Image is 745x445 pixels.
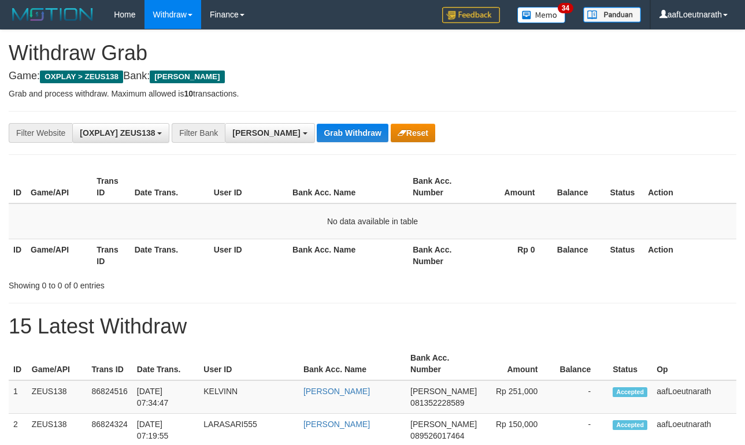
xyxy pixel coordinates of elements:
th: Bank Acc. Name [288,170,408,203]
span: Accepted [613,387,647,397]
th: Trans ID [92,239,129,272]
span: [PERSON_NAME] [232,128,300,138]
span: Copy 081352228589 to clipboard [410,398,464,407]
th: User ID [209,170,288,203]
th: Game/API [26,170,92,203]
th: Bank Acc. Number [408,239,474,272]
th: ID [9,170,26,203]
th: Action [643,239,736,272]
span: [OXPLAY] ZEUS138 [80,128,155,138]
td: 86824516 [87,380,132,414]
th: Bank Acc. Number [408,170,474,203]
th: Balance [553,239,606,272]
h4: Game: Bank: [9,71,736,82]
span: [PERSON_NAME] [410,387,477,396]
img: MOTION_logo.png [9,6,97,23]
td: 1 [9,380,27,414]
th: Bank Acc. Name [299,347,406,380]
span: [PERSON_NAME] [410,420,477,429]
th: Trans ID [92,170,129,203]
th: Op [652,347,736,380]
img: Feedback.jpg [442,7,500,23]
th: Balance [553,170,606,203]
th: Date Trans. [130,239,209,272]
td: Rp 251,000 [481,380,555,414]
span: 34 [558,3,573,13]
a: [PERSON_NAME] [303,387,370,396]
th: Action [643,170,736,203]
button: [PERSON_NAME] [225,123,314,143]
th: ID [9,239,26,272]
td: ZEUS138 [27,380,87,414]
img: panduan.png [583,7,641,23]
div: Showing 0 to 0 of 0 entries [9,275,302,291]
th: Game/API [26,239,92,272]
td: - [555,380,608,414]
div: Filter Website [9,123,72,143]
button: Reset [391,124,435,142]
th: Date Trans. [132,347,199,380]
button: [OXPLAY] ZEUS138 [72,123,169,143]
span: Accepted [613,420,647,430]
th: Amount [474,170,553,203]
th: Amount [481,347,555,380]
th: Balance [555,347,608,380]
a: [PERSON_NAME] [303,420,370,429]
th: Status [605,170,643,203]
td: KELVINN [199,380,299,414]
th: Status [605,239,643,272]
button: Grab Withdraw [317,124,388,142]
td: aafLoeutnarath [652,380,736,414]
strong: 10 [184,89,193,98]
th: Status [608,347,652,380]
td: [DATE] 07:34:47 [132,380,199,414]
span: Copy 089526017464 to clipboard [410,431,464,440]
img: Button%20Memo.svg [517,7,566,23]
th: Trans ID [87,347,132,380]
div: Filter Bank [172,123,225,143]
td: No data available in table [9,203,736,239]
h1: 15 Latest Withdraw [9,315,736,338]
th: Bank Acc. Number [406,347,481,380]
th: Bank Acc. Name [288,239,408,272]
th: ID [9,347,27,380]
span: OXPLAY > ZEUS138 [40,71,123,83]
span: [PERSON_NAME] [150,71,224,83]
th: Game/API [27,347,87,380]
th: Rp 0 [474,239,553,272]
th: User ID [199,347,299,380]
p: Grab and process withdraw. Maximum allowed is transactions. [9,88,736,99]
h1: Withdraw Grab [9,42,736,65]
th: User ID [209,239,288,272]
th: Date Trans. [130,170,209,203]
